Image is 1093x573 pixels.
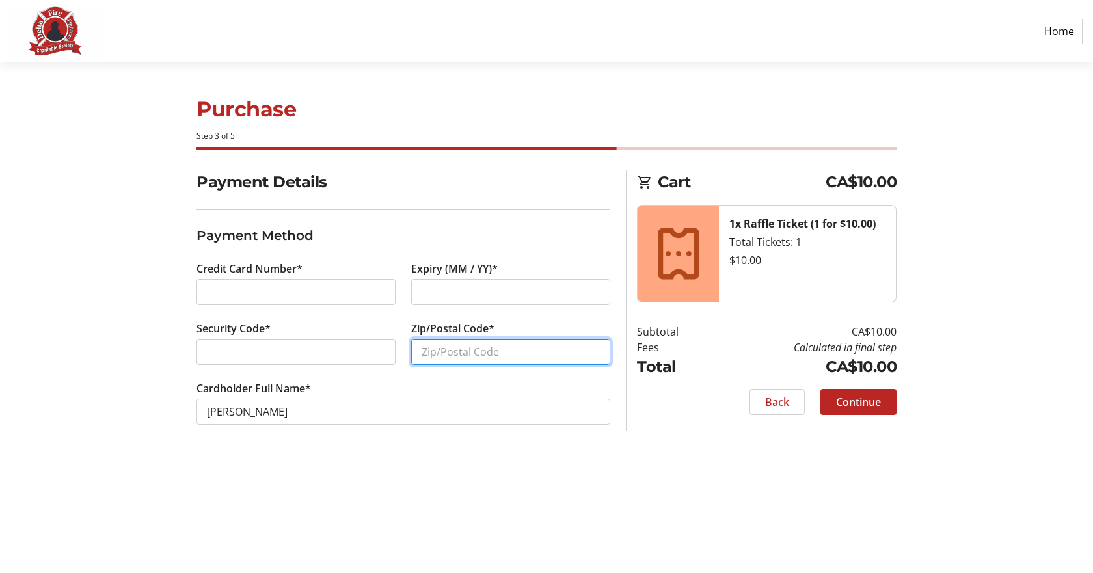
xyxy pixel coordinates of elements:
span: Continue [836,394,881,410]
span: Back [765,394,789,410]
iframe: Secure CVC input frame [207,344,385,360]
span: Cart [658,170,826,194]
span: CA$10.00 [826,170,897,194]
img: Delta Firefighters Charitable Society's Logo [10,5,103,57]
strong: 1x Raffle Ticket (1 for $10.00) [729,217,876,231]
h2: Payment Details [196,170,610,194]
td: Subtotal [637,324,712,340]
label: Zip/Postal Code* [411,321,494,336]
h1: Purchase [196,94,897,125]
input: Zip/Postal Code [411,339,610,365]
iframe: Secure expiration date input frame [422,284,600,300]
div: $10.00 [729,252,885,268]
button: Continue [820,389,897,415]
button: Back [749,389,805,415]
a: Home [1036,19,1083,44]
div: Total Tickets: 1 [729,234,885,250]
td: CA$10.00 [712,355,897,379]
td: Fees [637,340,712,355]
label: Credit Card Number* [196,261,303,276]
input: Card Holder Name [196,399,610,425]
td: Total [637,355,712,379]
div: Step 3 of 5 [196,130,897,142]
label: Cardholder Full Name* [196,380,311,396]
iframe: Secure card number input frame [207,284,385,300]
td: CA$10.00 [712,324,897,340]
label: Security Code* [196,321,271,336]
td: Calculated in final step [712,340,897,355]
h3: Payment Method [196,226,610,245]
label: Expiry (MM / YY)* [411,261,498,276]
